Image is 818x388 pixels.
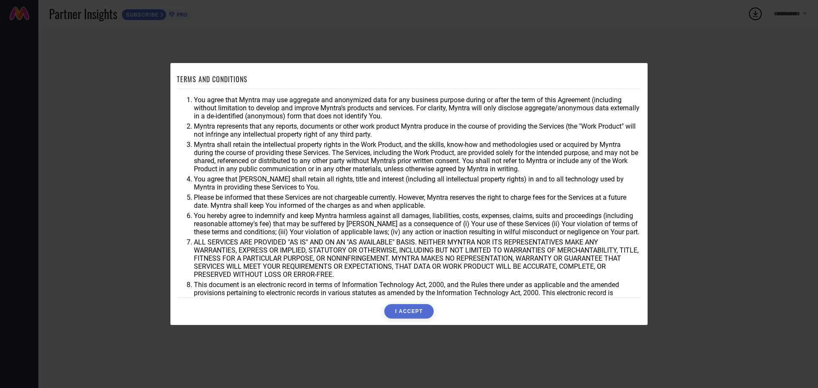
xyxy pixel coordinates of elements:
[384,304,433,319] button: I ACCEPT
[194,281,641,305] li: This document is an electronic record in terms of Information Technology Act, 2000, and the Rules...
[194,193,641,210] li: Please be informed that these Services are not chargeable currently. However, Myntra reserves the...
[194,238,641,279] li: ALL SERVICES ARE PROVIDED "AS IS" AND ON AN "AS AVAILABLE" BASIS. NEITHER MYNTRA NOR ITS REPRESEN...
[194,175,641,191] li: You agree that [PERSON_NAME] shall retain all rights, title and interest (including all intellect...
[194,122,641,138] li: Myntra represents that any reports, documents or other work product Myntra produce in the course ...
[194,212,641,236] li: You hereby agree to indemnify and keep Myntra harmless against all damages, liabilities, costs, e...
[194,96,641,120] li: You agree that Myntra may use aggregate and anonymized data for any business purpose during or af...
[194,141,641,173] li: Myntra shall retain the intellectual property rights in the Work Product, and the skills, know-ho...
[177,74,248,84] h1: TERMS AND CONDITIONS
